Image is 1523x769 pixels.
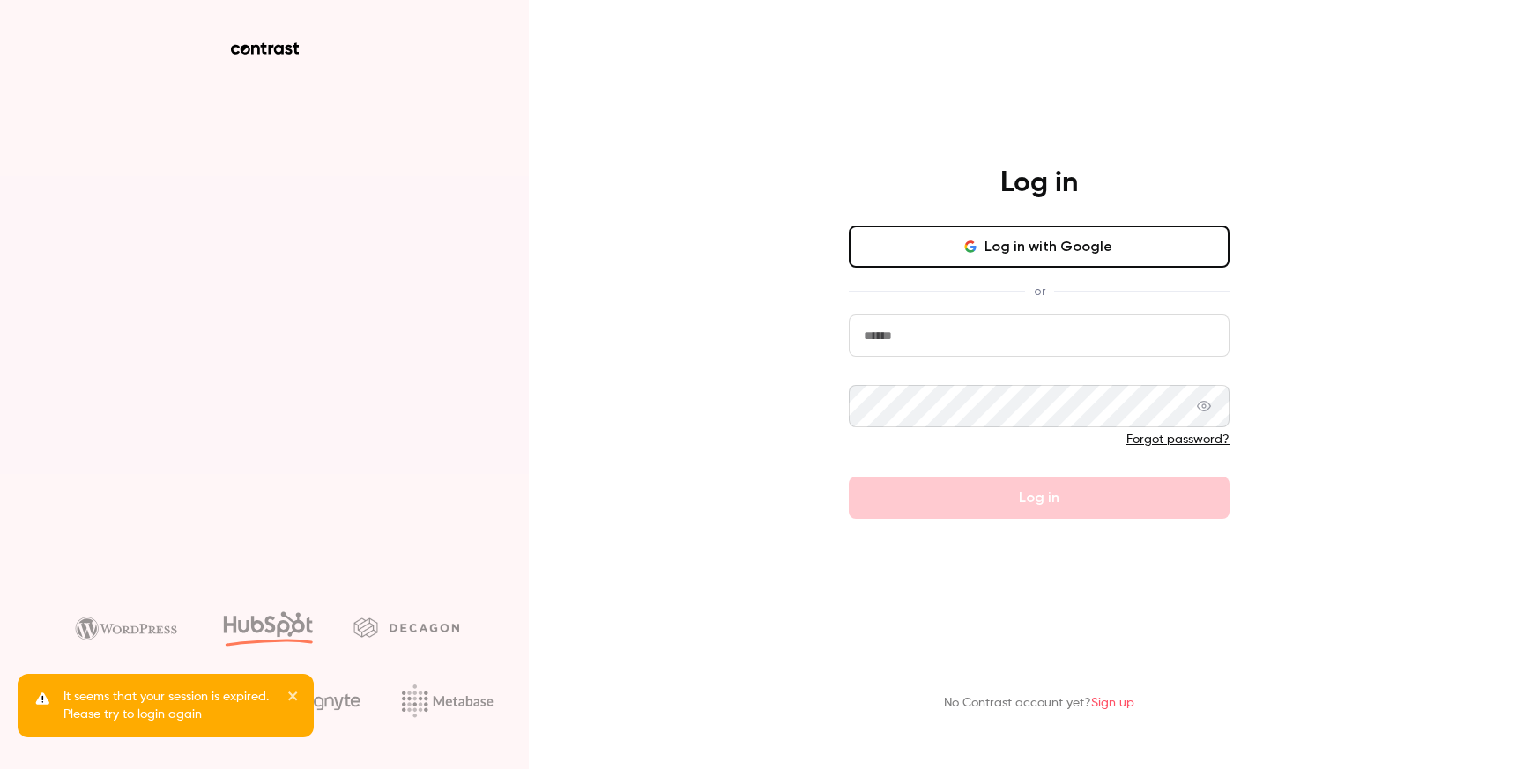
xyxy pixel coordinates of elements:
a: Forgot password? [1126,433,1230,446]
p: It seems that your session is expired. Please try to login again [63,688,275,723]
button: close [287,688,300,709]
img: decagon [353,617,459,637]
h4: Log in [1000,166,1078,201]
p: No Contrast account yet? [944,694,1134,713]
a: Sign up [1091,697,1134,709]
button: Log in with Google [849,226,1230,268]
span: or [1025,282,1054,300]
